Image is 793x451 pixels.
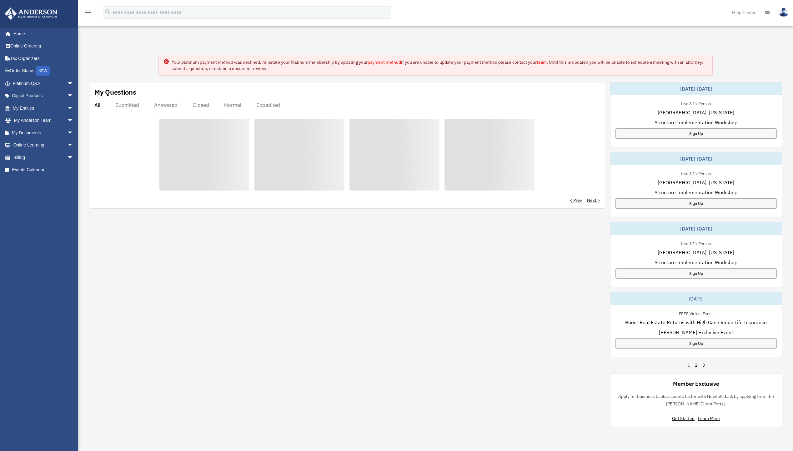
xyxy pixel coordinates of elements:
img: Anderson Advisors Platinum Portal [3,7,59,20]
a: My Entitiesarrow_drop_down [4,102,83,114]
a: < Prev [570,197,582,203]
a: Events Calendar [4,164,83,176]
a: Sign Up [615,338,777,349]
div: Live & In-Person [676,240,716,246]
div: All [94,102,100,108]
span: [GEOGRAPHIC_DATA], [US_STATE] [658,179,734,186]
a: Online Ordering [4,40,83,52]
span: arrow_drop_down [67,139,80,152]
div: FREE Virtual Event [674,310,718,316]
a: Billingarrow_drop_down [4,151,83,164]
div: Normal [224,102,241,108]
div: Expedited [256,102,280,108]
span: arrow_drop_down [67,114,80,127]
div: My Questions [94,87,136,97]
div: [DATE]-[DATE] [610,152,782,165]
div: [DATE]-[DATE] [610,82,782,95]
a: Sign Up [615,268,777,279]
a: team [537,59,547,65]
div: Answered [154,102,178,108]
a: Digital Productsarrow_drop_down [4,90,83,102]
span: Structure Implementation Workshop [655,189,737,196]
div: Submitted [115,102,139,108]
div: Your platinum payment method was declined, reinstate your Platinum membership by updating your if... [172,59,708,72]
span: [GEOGRAPHIC_DATA], [US_STATE] [658,249,734,256]
a: Next > [587,197,600,203]
a: Sign Up [615,198,777,209]
a: 2 [695,362,697,368]
a: Home [4,27,80,40]
a: Sign Up [615,128,777,139]
span: Structure Implementation Workshop [655,119,737,126]
a: Order StatusNEW [4,65,83,77]
a: menu [84,11,92,16]
span: [PERSON_NAME] Exclusive Event [659,329,733,336]
div: Live & In-Person [676,170,716,176]
div: [DATE] [610,292,782,305]
div: [DATE]-[DATE] [610,222,782,235]
span: [GEOGRAPHIC_DATA], [US_STATE] [658,109,734,116]
a: My Anderson Teamarrow_drop_down [4,114,83,127]
span: arrow_drop_down [67,151,80,164]
a: Platinum Q&Aarrow_drop_down [4,77,83,90]
div: NEW [36,66,50,76]
i: menu [84,9,92,16]
span: Structure Implementation Workshop [655,259,737,266]
span: Boost Real Estate Returns with High Cash Value Life Insurance [625,319,767,326]
span: arrow_drop_down [67,77,80,90]
img: User Pic [779,8,788,17]
div: Closed [193,102,209,108]
a: Tax Organizers [4,52,83,65]
a: My Documentsarrow_drop_down [4,126,83,139]
i: search [104,8,111,15]
span: arrow_drop_down [67,90,80,102]
p: Apply for business bank accounts faster with Newtek Bank by applying from the [PERSON_NAME] Clien... [615,393,777,408]
a: Online Learningarrow_drop_down [4,139,83,151]
div: Member Exclusive [673,380,719,388]
a: Get Started [672,416,697,421]
a: Learn More [698,416,720,421]
a: 3 [702,362,705,368]
span: arrow_drop_down [67,126,80,139]
a: payment method [368,59,401,65]
span: arrow_drop_down [67,102,80,115]
div: Live & In-Person [676,100,716,107]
